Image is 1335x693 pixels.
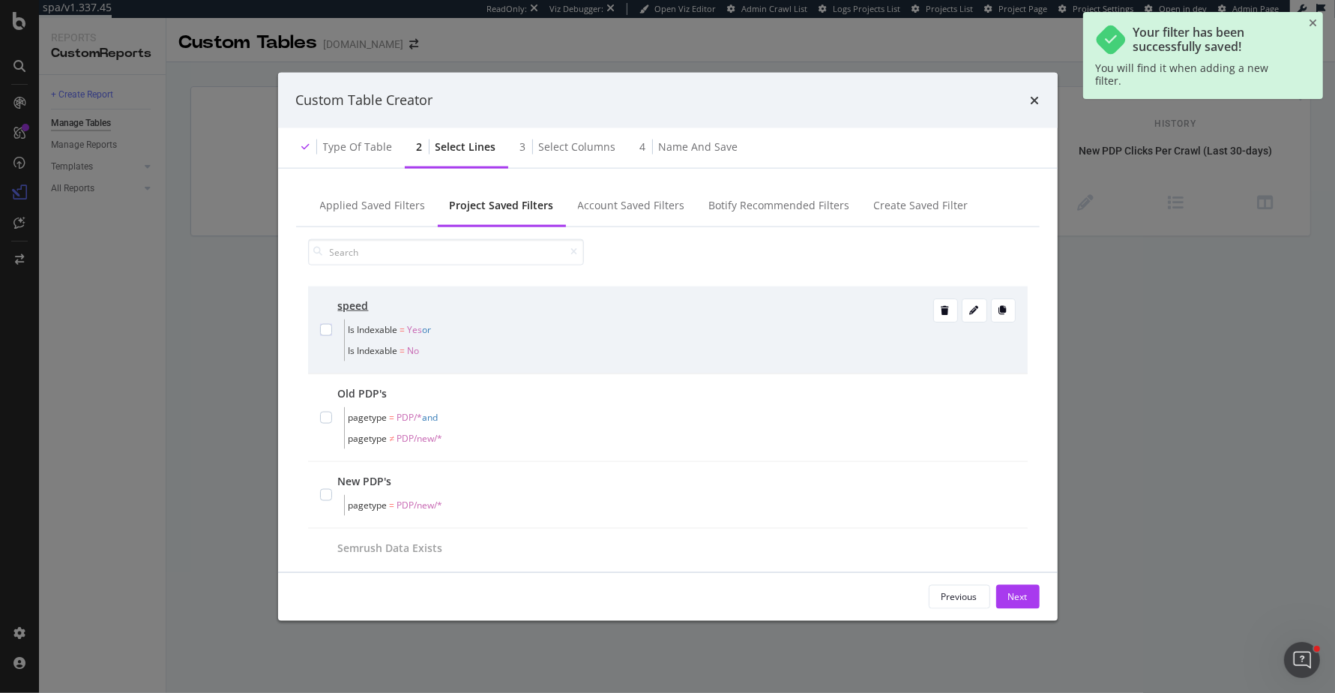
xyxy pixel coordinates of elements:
div: New PDP's [338,473,392,488]
div: Type of table [323,139,393,154]
span: ≠ [390,431,395,444]
span: = [390,410,395,423]
div: 4 [640,139,646,154]
div: Project Saved Filters [450,197,554,212]
button: Clone this filter. [991,298,1016,322]
span: and [423,410,439,423]
div: Custom Table Creator [296,91,433,110]
div: Your filter has been successfully saved! [1133,25,1296,54]
span: = [400,343,406,356]
iframe: Intercom live chat [1284,642,1320,678]
span: or [423,322,432,335]
button: Previous [929,584,990,608]
div: Old PDP's [338,385,388,400]
span: Is Indexable [349,322,398,335]
span: PDP/new/* [397,431,442,444]
div: Applied Saved Filters [320,197,426,212]
span: Yes [408,322,423,335]
button: Delete this filter. [933,298,958,322]
div: Select columns [539,139,616,154]
span: You will find it when adding a new filter. [1095,61,1268,88]
span: pagetype [349,498,388,511]
span: Is Indexable [349,343,398,356]
div: 2 [417,139,423,154]
div: Name and save [659,139,738,154]
div: Botify Recommended Filters [709,197,850,212]
div: Previous [941,590,977,603]
span: = [400,322,406,335]
span: = [390,498,395,511]
input: Search [308,238,584,265]
div: modal [278,73,1058,621]
span: PDP/new/* [397,498,443,511]
span: No [408,343,420,356]
span: PDP/* [397,410,423,423]
button: Next [996,584,1040,608]
span: pagetype [349,431,388,444]
div: speed [338,298,369,313]
div: times [1031,91,1040,110]
div: Select lines [436,139,496,154]
div: Create Saved Filter [874,197,968,212]
span: pagetype [349,410,388,423]
div: close toast [1309,18,1317,28]
div: Semrush Data Exists [338,540,443,555]
div: Account Saved Filters [578,197,685,212]
div: Next [1008,590,1028,603]
button: Edit this filter. [962,298,987,322]
div: 3 [520,139,526,154]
